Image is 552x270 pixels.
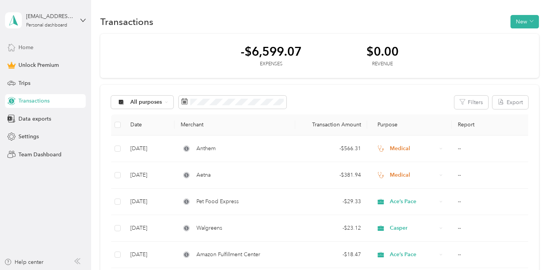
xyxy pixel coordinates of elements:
[452,114,532,136] th: Report
[452,189,532,215] td: --
[452,242,532,268] td: --
[4,258,43,266] button: Help center
[18,43,33,51] span: Home
[452,136,532,162] td: --
[301,224,361,232] div: - $23.12
[509,227,552,270] iframe: Everlance-gr Chat Button Frame
[492,96,528,109] button: Export
[452,162,532,189] td: --
[301,144,361,153] div: - $566.31
[196,197,239,206] span: Pet Food Express
[196,144,216,153] span: Anthem
[26,12,74,20] div: [EMAIL_ADDRESS][DOMAIN_NAME]
[373,121,397,128] span: Purpose
[18,97,50,105] span: Transactions
[124,162,175,189] td: [DATE]
[390,197,437,206] span: Ace’s Pace
[124,242,175,268] td: [DATE]
[241,61,302,68] div: Expenses
[366,45,399,58] div: $0.00
[130,99,162,105] span: All purposes
[390,224,437,232] span: Casper
[18,133,39,141] span: Settings
[301,197,361,206] div: - $29.33
[26,23,67,28] div: Personal dashboard
[510,15,539,28] button: New
[452,215,532,242] td: --
[390,171,437,179] span: Medical
[124,215,175,242] td: [DATE]
[18,61,59,69] span: Unlock Premium
[18,79,30,87] span: Trips
[301,171,361,179] div: - $381.94
[295,114,367,136] th: Transaction Amount
[196,250,260,259] span: Amazon Fulfillment Center
[124,189,175,215] td: [DATE]
[366,61,399,68] div: Revenue
[18,115,51,123] span: Data exports
[124,114,175,136] th: Date
[241,45,302,58] div: -$6,599.07
[301,250,361,259] div: - $18.47
[390,250,437,259] span: Ace’s Pace
[18,151,62,159] span: Team Dashboard
[454,96,488,109] button: Filters
[100,18,153,26] h1: Transactions
[196,224,222,232] span: Walgreens
[175,114,295,136] th: Merchant
[124,136,175,162] td: [DATE]
[390,144,437,153] span: Medical
[196,171,211,179] span: Aetna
